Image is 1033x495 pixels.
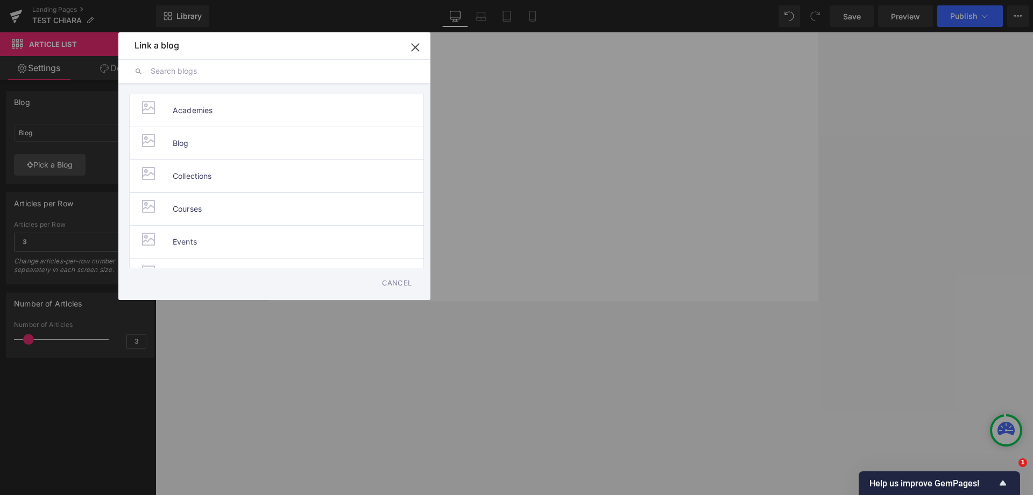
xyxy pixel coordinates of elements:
[173,127,189,159] span: Blog
[173,259,255,291] span: Formulative philosophy
[151,59,414,83] input: Search blogs
[173,94,213,127] span: Academies
[173,226,197,258] span: Events
[173,193,202,225] span: Courses
[996,458,1022,484] iframe: Intercom live chat
[869,477,1009,490] button: Show survey - Help us improve GemPages!
[135,40,179,51] p: Link a blog
[1018,458,1027,467] span: 1
[173,160,212,192] span: Collections
[374,273,420,292] button: Cancel
[869,478,996,489] span: Help us improve GemPages!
